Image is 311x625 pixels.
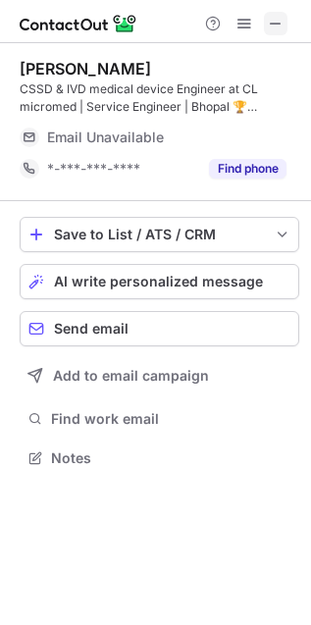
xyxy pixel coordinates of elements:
[20,80,299,116] div: CSSD & IVD medical device Engineer at CL micromed | Service Engineer | Bhopal 🏆INSTITUTION'S INNO...
[53,368,209,384] span: Add to email campaign
[47,129,164,146] span: Email Unavailable
[54,227,265,242] div: Save to List / ATS / CRM
[20,217,299,252] button: save-profile-one-click
[54,321,129,337] span: Send email
[20,311,299,346] button: Send email
[51,449,291,467] span: Notes
[51,410,291,428] span: Find work email
[20,444,299,472] button: Notes
[20,59,151,78] div: [PERSON_NAME]
[20,405,299,433] button: Find work email
[54,274,263,289] span: AI write personalized message
[20,358,299,393] button: Add to email campaign
[20,12,137,35] img: ContactOut v5.3.10
[20,264,299,299] button: AI write personalized message
[209,159,286,179] button: Reveal Button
